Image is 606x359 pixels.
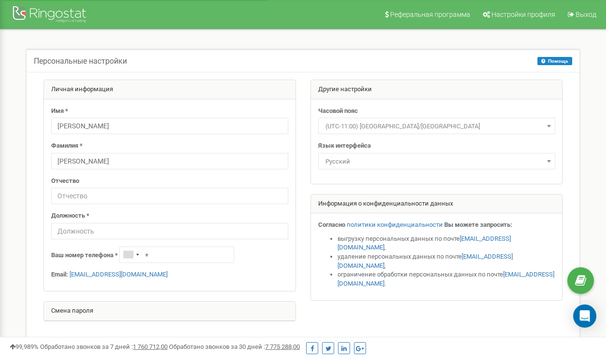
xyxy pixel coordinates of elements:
label: Отчество [51,177,79,186]
a: политики конфиденциальности [347,221,443,228]
label: Язык интерфейса [318,141,371,151]
h5: Персональные настройки [34,57,127,66]
div: Telephone country code [120,247,142,262]
u: 1 760 712,00 [133,343,168,350]
span: Русский [322,155,552,168]
strong: Согласно [318,221,345,228]
span: 99,989% [10,343,39,350]
a: [EMAIL_ADDRESS][DOMAIN_NAME] [338,271,554,287]
span: Реферальная программа [390,11,470,18]
span: Обработано звонков за 7 дней : [40,343,168,350]
div: Другие настройки [311,80,563,99]
input: Отчество [51,188,288,204]
label: Ваш номер телефона * [51,251,118,260]
span: Обработано звонков за 30 дней : [169,343,300,350]
div: Open Intercom Messenger [573,304,596,328]
li: ограничение обработки персональных данных по почте . [338,270,555,288]
label: Часовой пояс [318,107,358,116]
a: [EMAIL_ADDRESS][DOMAIN_NAME] [338,253,513,269]
span: Русский [318,153,555,169]
a: [EMAIL_ADDRESS][DOMAIN_NAME] [70,271,168,278]
div: Информация о конфиденциальности данных [311,194,563,214]
strong: Вы можете запросить: [444,221,512,228]
button: Помощь [537,57,572,65]
u: 7 775 288,00 [265,343,300,350]
span: (UTC-11:00) Pacific/Midway [322,120,552,133]
label: Имя * [51,107,68,116]
input: Фамилия [51,153,288,169]
input: +1-800-555-55-55 [119,247,234,263]
div: Личная информация [44,80,296,99]
input: Должность [51,223,288,239]
label: Фамилия * [51,141,83,151]
li: удаление персональных данных по почте , [338,252,555,270]
span: (UTC-11:00) Pacific/Midway [318,118,555,134]
div: Смена пароля [44,302,296,321]
span: Настройки профиля [492,11,555,18]
span: Выход [576,11,596,18]
strong: Email: [51,271,68,278]
label: Должность * [51,211,89,221]
input: Имя [51,118,288,134]
li: выгрузку персональных данных по почте , [338,235,555,252]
